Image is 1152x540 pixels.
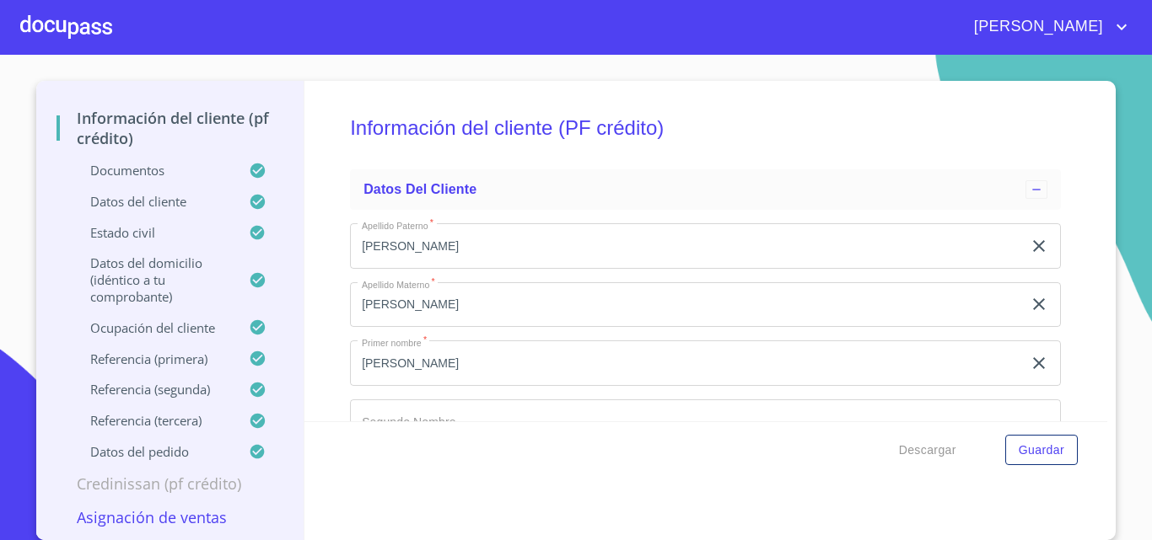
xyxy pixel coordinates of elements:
span: [PERSON_NAME] [961,13,1112,40]
span: Datos del cliente [363,182,476,196]
p: Referencia (tercera) [57,412,249,429]
button: account of current user [961,13,1132,40]
p: Información del cliente (PF crédito) [57,108,283,148]
p: Datos del domicilio (idéntico a tu comprobante) [57,254,249,305]
p: Estado Civil [57,224,249,241]
span: Guardar [1019,440,1064,461]
button: Descargar [892,435,963,466]
p: Credinissan (PF crédito) [57,473,283,494]
button: clear input [1029,353,1049,373]
div: Datos del cliente [350,169,1061,210]
button: clear input [1029,294,1049,314]
p: Referencia (segunda) [57,381,249,398]
p: Documentos [57,162,249,179]
p: Ocupación del Cliente [57,319,249,336]
button: clear input [1029,236,1049,256]
p: Referencia (primera) [57,350,249,367]
h5: Información del cliente (PF crédito) [350,94,1061,163]
span: Descargar [899,440,956,461]
p: Datos del cliente [57,193,249,210]
p: Datos del pedido [57,443,249,460]
p: Asignación de Ventas [57,507,283,527]
button: Guardar [1005,435,1078,466]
